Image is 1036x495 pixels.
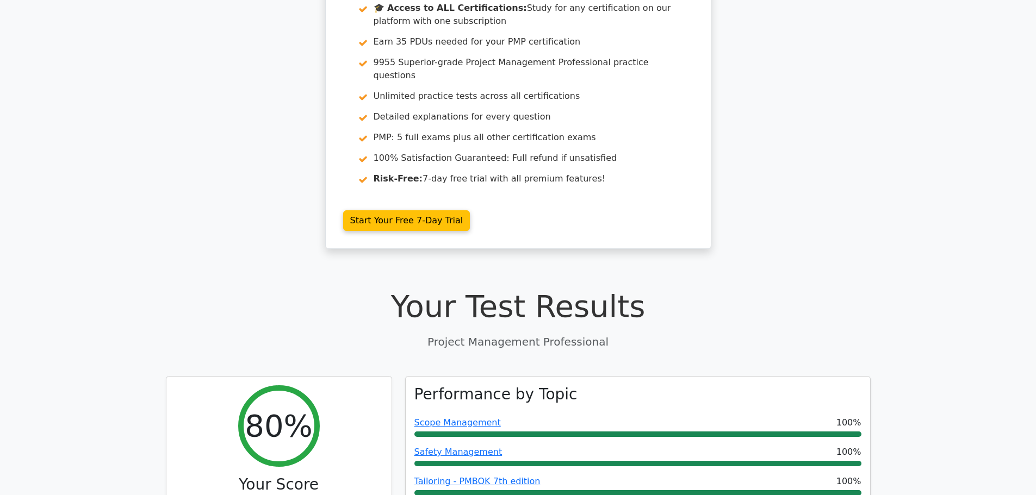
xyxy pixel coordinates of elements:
h2: 80% [245,408,312,444]
h1: Your Test Results [166,288,871,324]
a: Start Your Free 7-Day Trial [343,210,470,231]
a: Scope Management [414,417,501,428]
span: 100% [836,446,861,459]
h3: Performance by Topic [414,385,578,404]
span: 100% [836,416,861,429]
span: 100% [836,475,861,488]
p: Project Management Professional [166,334,871,350]
a: Safety Management [414,447,503,457]
h3: Your Score [175,475,383,494]
a: Tailoring - PMBOK 7th edition [414,476,541,486]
